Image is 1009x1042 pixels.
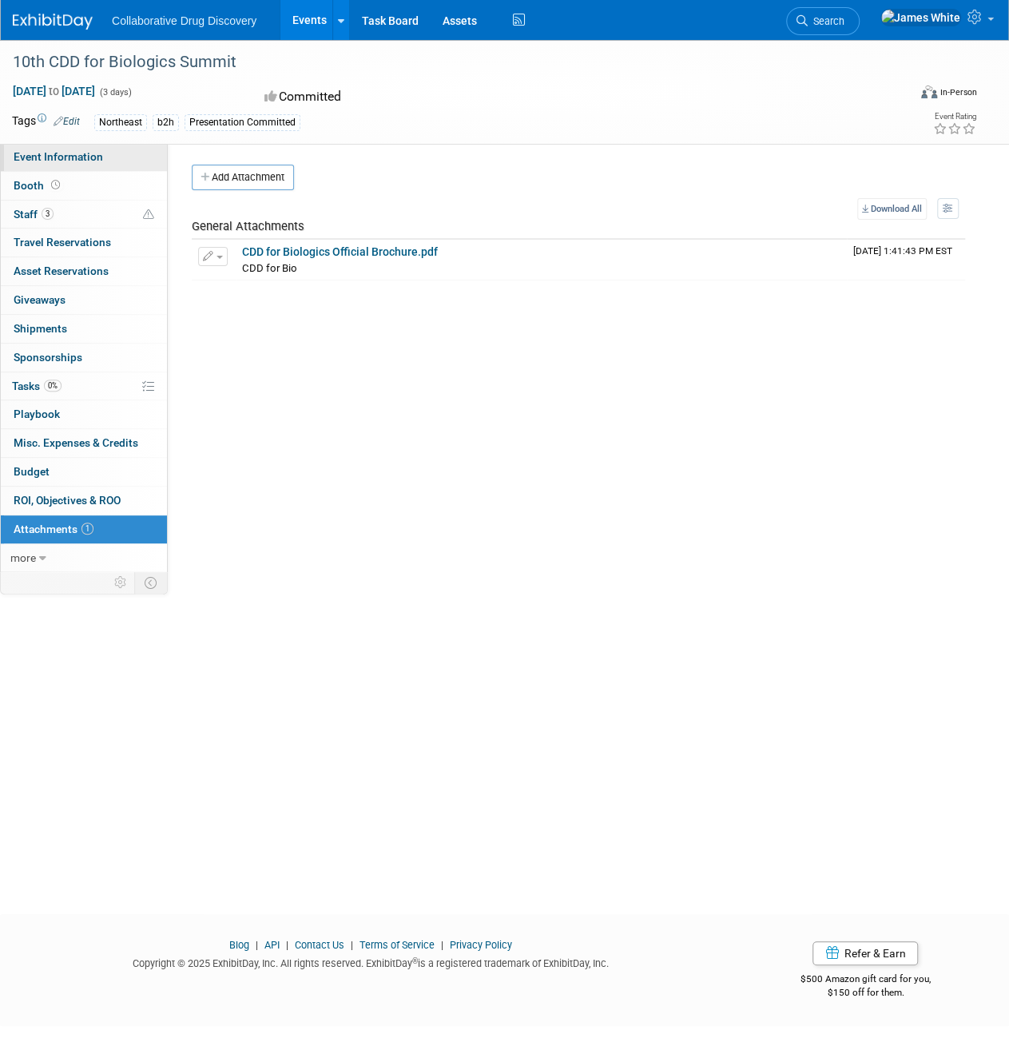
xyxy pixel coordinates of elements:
span: Potential Scheduling Conflict -- at least one attendee is tagged in another overlapping event. [143,208,154,222]
div: 10th CDD for Biologics Summit [7,48,895,77]
a: Event Information [1,143,167,171]
span: | [347,939,357,951]
a: Edit [54,116,80,127]
div: Committed [260,83,566,111]
span: CDD for Bio [242,262,297,274]
a: Booth [1,172,167,200]
span: Search [808,15,844,27]
a: Search [786,7,860,35]
span: Asset Reservations [14,264,109,277]
span: Shipments [14,322,67,335]
td: Tags [12,113,80,131]
a: Download All [857,198,927,220]
span: (3 days) [98,87,132,97]
span: | [252,939,262,951]
span: more [10,551,36,564]
a: Giveaways [1,286,167,314]
a: Attachments1 [1,515,167,543]
a: Asset Reservations [1,257,167,285]
span: Misc. Expenses & Credits [14,436,138,449]
img: ExhibitDay [13,14,93,30]
td: Upload Timestamp [847,240,965,280]
div: Northeast [94,114,147,131]
div: Presentation Committed [185,114,300,131]
a: CDD for Biologics Official Brochure.pdf [242,245,438,258]
span: | [437,939,447,951]
a: Shipments [1,315,167,343]
a: more [1,544,167,572]
div: Event Rating [933,113,976,121]
td: Toggle Event Tabs [135,572,168,593]
span: ROI, Objectives & ROO [14,494,121,507]
div: b2h [153,114,179,131]
span: Booth [14,179,63,192]
div: Event Format [836,83,977,107]
span: Sponsorships [14,351,82,364]
img: Format-Inperson.png [921,86,937,98]
a: Misc. Expenses & Credits [1,429,167,457]
a: Contact Us [295,939,344,951]
div: $150 off for them. [754,986,978,1000]
a: Staff3 [1,201,167,229]
span: Attachments [14,523,93,535]
span: Event Information [14,150,103,163]
a: Terms of Service [360,939,435,951]
div: In-Person [939,86,977,98]
a: Blog [229,939,249,951]
img: James White [880,9,961,26]
span: 1 [81,523,93,535]
a: Tasks0% [1,372,167,400]
a: Sponsorships [1,344,167,372]
a: ROI, Objectives & ROO [1,487,167,515]
span: Giveaways [14,293,66,306]
span: Staff [14,208,54,221]
span: Upload Timestamp [853,245,952,257]
span: Playbook [14,408,60,420]
span: [DATE] [DATE] [12,84,96,98]
a: Refer & Earn [812,941,918,965]
sup: ® [412,956,418,965]
span: Travel Reservations [14,236,111,249]
span: to [46,85,62,97]
span: Tasks [12,380,62,392]
button: Add Attachment [192,165,294,190]
div: $500 Amazon gift card for you, [754,962,978,999]
a: Playbook [1,400,167,428]
a: API [264,939,280,951]
span: 0% [44,380,62,392]
span: Booth not reserved yet [48,179,63,191]
span: Budget [14,465,50,478]
a: Budget [1,458,167,486]
span: Collaborative Drug Discovery [112,14,256,27]
span: 3 [42,208,54,220]
span: | [282,939,292,951]
div: Copyright © 2025 ExhibitDay, Inc. All rights reserved. ExhibitDay is a registered trademark of Ex... [12,953,730,971]
span: General Attachments [192,219,304,233]
td: Personalize Event Tab Strip [107,572,135,593]
a: Travel Reservations [1,229,167,257]
a: Privacy Policy [450,939,512,951]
